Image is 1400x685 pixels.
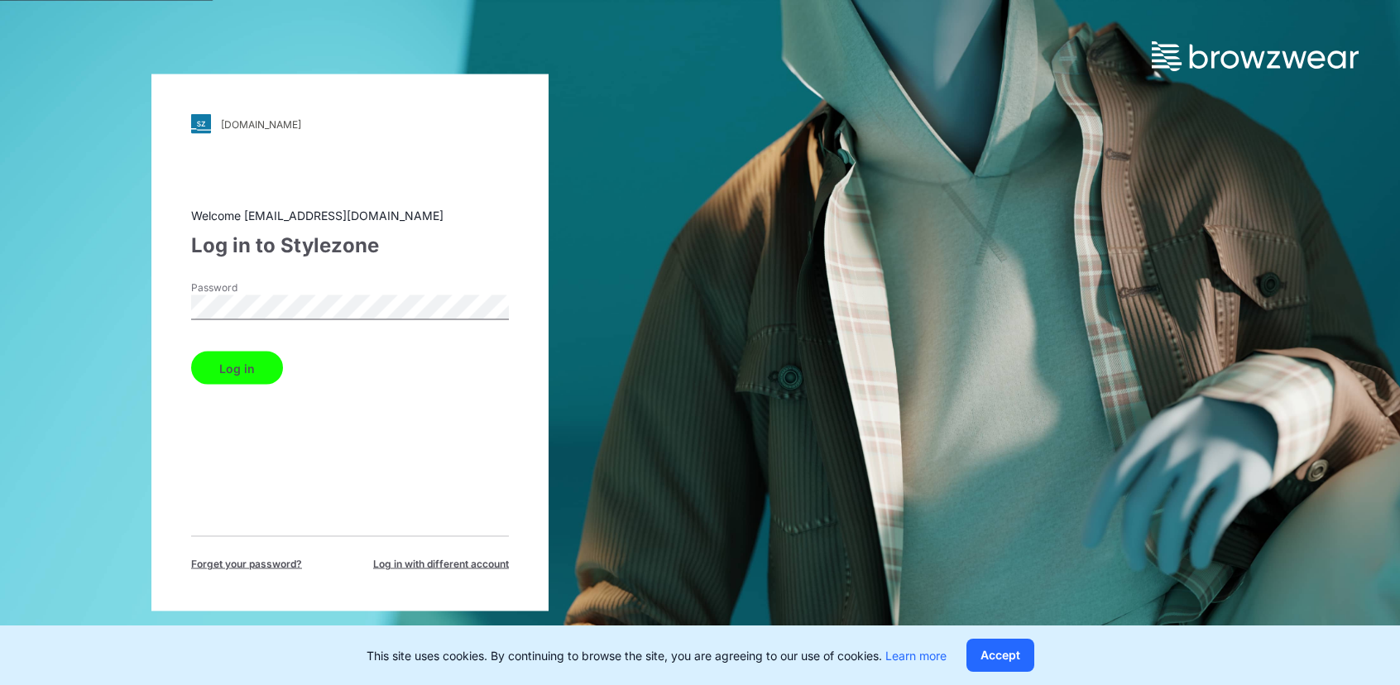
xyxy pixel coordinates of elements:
label: Password [191,280,307,295]
div: Welcome [EMAIL_ADDRESS][DOMAIN_NAME] [191,207,509,224]
button: Log in [191,352,283,385]
img: browzwear-logo.73288ffb.svg [1152,41,1359,71]
span: Log in with different account [373,557,509,572]
div: [DOMAIN_NAME] [221,117,301,130]
div: Log in to Stylezone [191,231,509,261]
a: Learn more [885,649,947,663]
img: svg+xml;base64,PHN2ZyB3aWR0aD0iMjgiIGhlaWdodD0iMjgiIHZpZXdCb3g9IjAgMCAyOCAyOCIgZmlsbD0ibm9uZSIgeG... [191,114,211,134]
a: [DOMAIN_NAME] [191,114,509,134]
p: This site uses cookies. By continuing to browse the site, you are agreeing to our use of cookies. [367,647,947,664]
span: Forget your password? [191,557,302,572]
button: Accept [966,639,1034,672]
